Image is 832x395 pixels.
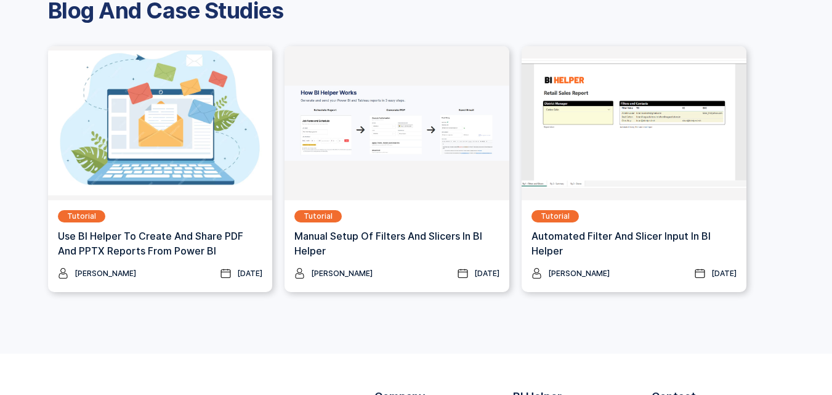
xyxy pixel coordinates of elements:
h3: Automated Filter and Slicer Input in BI Helper [531,229,737,258]
a: TutorialManual Setup of Filters and Slicers in BI Helper[PERSON_NAME][DATE] [285,46,509,292]
div: [PERSON_NAME] [311,267,373,280]
div: [PERSON_NAME] [548,267,610,280]
div: [DATE] [474,267,499,280]
div: Tutorial [67,210,96,222]
div: [DATE] [711,267,737,280]
div: [PERSON_NAME] [75,267,136,280]
h3: Manual Setup of Filters and Slicers in BI Helper [294,229,499,258]
div: Tutorial [304,210,333,222]
div: [DATE] [237,267,262,280]
h3: Use BI Helper To Create And Share PDF and PPTX Reports From Power BI [58,229,263,258]
a: TutorialUse BI Helper To Create And Share PDF and PPTX Reports From Power BI[PERSON_NAME][DATE] [48,46,273,292]
a: TutorialAutomated Filter and Slicer Input in BI Helper[PERSON_NAME][DATE] [522,46,746,292]
div: Tutorial [541,210,570,222]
